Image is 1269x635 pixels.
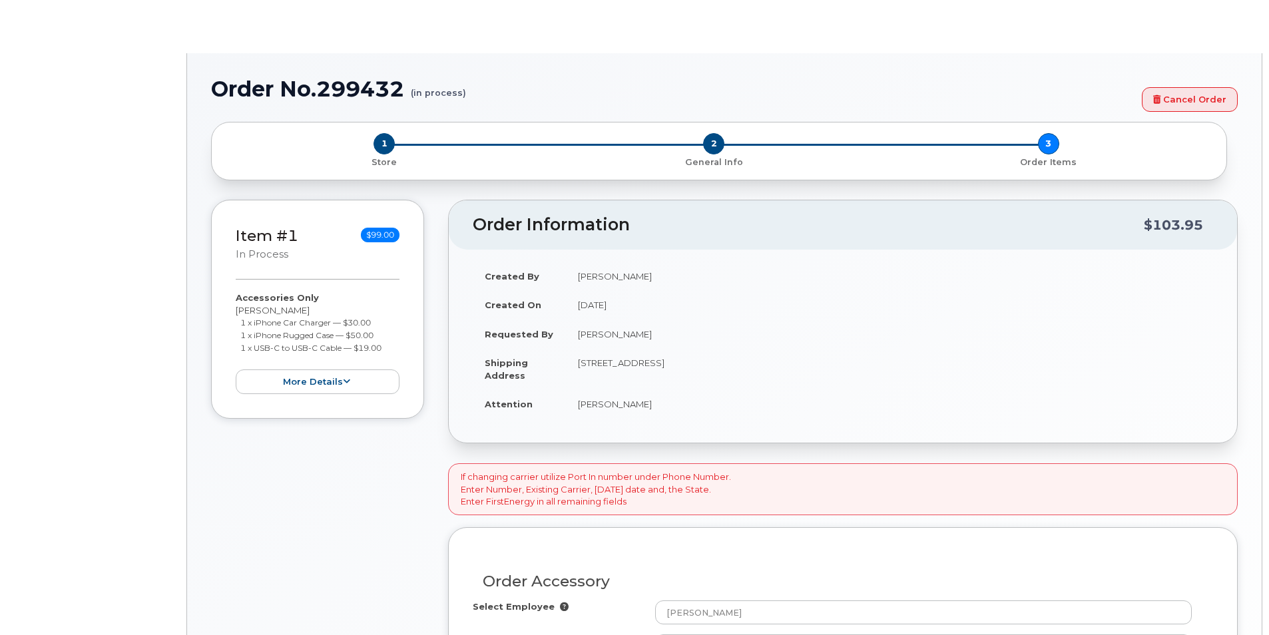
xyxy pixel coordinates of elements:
strong: Created On [485,300,541,310]
td: [PERSON_NAME] [566,389,1213,419]
a: 2 General Info [547,154,882,168]
td: [PERSON_NAME] [566,319,1213,349]
strong: Created By [485,271,539,282]
button: more details [236,369,399,394]
strong: Requested By [485,329,553,339]
span: 2 [703,133,724,154]
small: 1 x iPhone Car Charger — $30.00 [240,317,371,327]
a: Cancel Order [1142,87,1238,112]
small: in process [236,248,288,260]
label: Select Employee [473,600,555,613]
h3: Order Accessory [483,573,1203,590]
span: 1 [374,133,395,154]
div: $103.95 [1144,212,1203,238]
a: 1 Store [222,154,547,168]
h2: Order Information [473,216,1144,234]
a: Item #1 [236,226,298,245]
strong: Shipping Address [485,357,528,381]
p: If changing carrier utilize Port In number under Phone Number. Enter Number, Existing Carrier, [D... [461,471,731,508]
div: [PERSON_NAME] [236,292,399,394]
i: Selection will overwrite employee Name, Number, City and Business Units inputs [560,602,569,611]
small: (in process) [411,77,466,98]
h1: Order No.299432 [211,77,1135,101]
td: [PERSON_NAME] [566,262,1213,291]
strong: Attention [485,399,533,409]
small: 1 x USB-C to USB-C Cable — $19.00 [240,343,381,353]
p: Store [228,156,541,168]
p: General Info [552,156,876,168]
small: 1 x iPhone Rugged Case — $50.00 [240,330,374,340]
strong: Accessories Only [236,292,319,303]
span: $99.00 [361,228,399,242]
td: [STREET_ADDRESS] [566,348,1213,389]
input: Select Employee to assign to this device [655,600,1192,624]
td: [DATE] [566,290,1213,319]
